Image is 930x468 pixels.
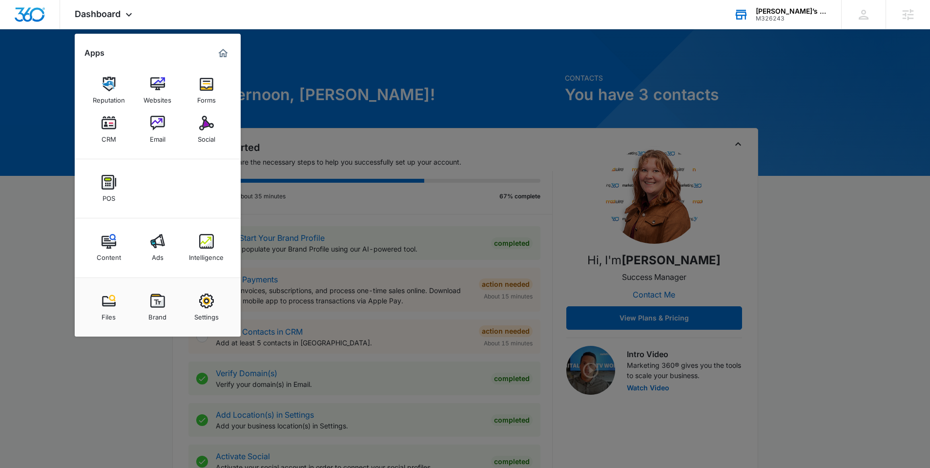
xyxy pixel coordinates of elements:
[97,57,105,64] img: tab_keywords_by_traffic_grey.svg
[103,190,115,202] div: POS
[90,72,127,109] a: Reputation
[189,249,224,261] div: Intelligence
[198,130,215,143] div: Social
[188,289,225,326] a: Settings
[90,289,127,326] a: Files
[139,289,176,326] a: Brand
[756,7,827,15] div: account name
[188,111,225,148] a: Social
[139,229,176,266] a: Ads
[144,91,171,104] div: Websites
[90,170,127,207] a: POS
[25,25,107,33] div: Domain: [DOMAIN_NAME]
[102,308,116,321] div: Files
[139,72,176,109] a: Websites
[756,15,827,22] div: account id
[197,91,216,104] div: Forms
[16,16,23,23] img: logo_orange.svg
[152,249,164,261] div: Ads
[93,91,125,104] div: Reputation
[90,229,127,266] a: Content
[27,16,48,23] div: v 4.0.25
[108,58,165,64] div: Keywords by Traffic
[148,308,166,321] div: Brand
[150,130,165,143] div: Email
[75,9,121,19] span: Dashboard
[102,130,116,143] div: CRM
[188,72,225,109] a: Forms
[84,48,104,58] h2: Apps
[90,111,127,148] a: CRM
[16,25,23,33] img: website_grey.svg
[37,58,87,64] div: Domain Overview
[188,229,225,266] a: Intelligence
[194,308,219,321] div: Settings
[139,111,176,148] a: Email
[215,45,231,61] a: Marketing 360® Dashboard
[26,57,34,64] img: tab_domain_overview_orange.svg
[97,249,121,261] div: Content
